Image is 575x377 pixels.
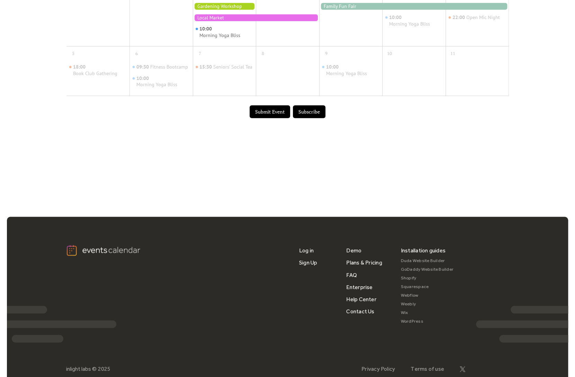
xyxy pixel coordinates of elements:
[98,366,110,372] div: 2025
[66,366,97,372] div: inlight labs ©
[346,244,361,257] a: Demo
[401,274,453,282] a: Shopify
[346,257,382,269] a: Plans & Pricing
[401,282,453,291] a: Squarespace
[361,366,395,372] a: Privacy Policy
[401,291,453,300] a: Webflow
[346,269,357,281] a: FAQ
[299,257,317,269] a: Sign Up
[299,244,314,257] a: Log in
[346,293,377,305] a: Help Center
[346,305,374,317] a: Contact Us
[401,257,453,265] a: Duda Website Builder
[401,300,453,308] a: Weebly
[401,244,446,257] div: Installation guides
[401,308,453,317] a: Wix
[401,265,453,274] a: GoDaddy Website Builder
[411,366,444,372] a: Terms of use
[401,317,453,326] a: WordPress
[346,281,372,293] a: Enterprise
